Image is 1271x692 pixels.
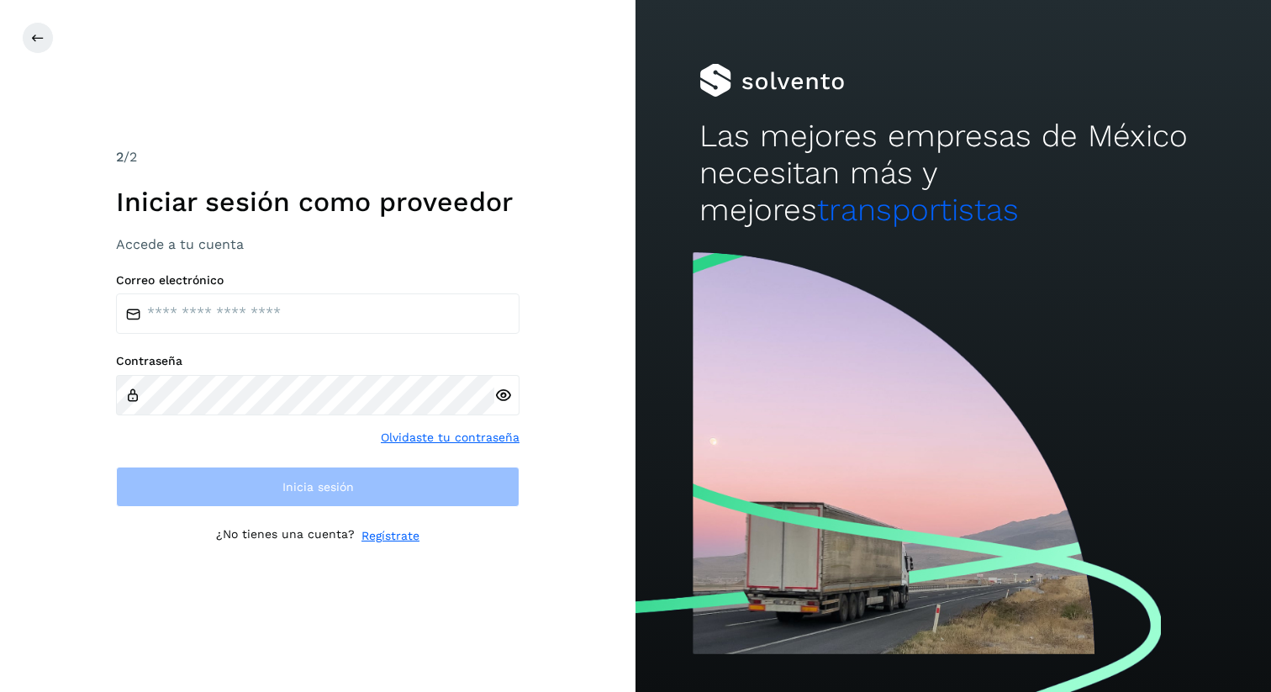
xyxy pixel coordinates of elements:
[116,273,519,288] label: Correo electrónico
[216,527,355,545] p: ¿No tienes una cuenta?
[116,147,519,167] div: /2
[361,527,419,545] a: Regístrate
[282,481,354,493] span: Inicia sesión
[116,186,519,218] h1: Iniciar sesión como proveedor
[116,149,124,165] span: 2
[116,467,519,507] button: Inicia sesión
[817,192,1019,228] span: transportistas
[116,236,519,252] h3: Accede a tu cuenta
[699,118,1208,230] h2: Las mejores empresas de México necesitan más y mejores
[381,429,519,446] a: Olvidaste tu contraseña
[116,354,519,368] label: Contraseña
